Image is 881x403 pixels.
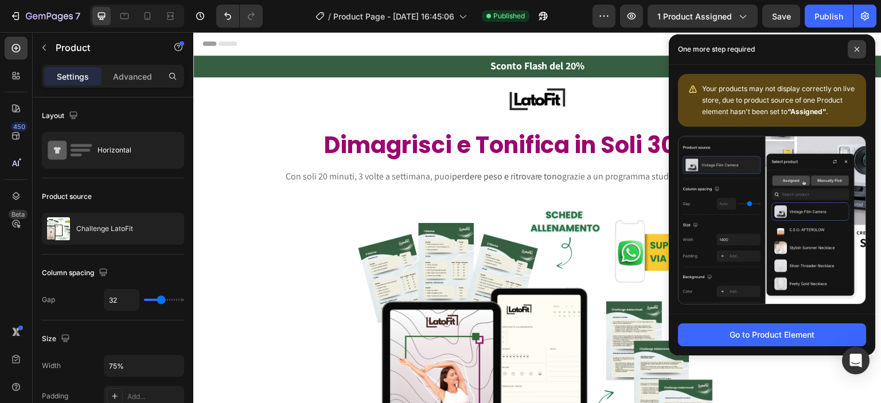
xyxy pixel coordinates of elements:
input: Auto [104,355,184,376]
img: product feature img [47,217,70,240]
iframe: Design area [193,32,881,403]
h2: Dimagrisci e Tonifica in Soli 30 Giorni [9,97,679,129]
div: Open Intercom Messenger [842,347,870,374]
button: Go to Product Element [678,323,866,346]
span: fisiologia della donna [514,138,597,150]
div: Width [42,361,61,371]
p: 7 [75,9,80,23]
button: Save [762,5,800,28]
span: grazie a un programma studiato per la [369,138,514,150]
span: / [328,10,331,22]
div: Beta [9,210,28,219]
b: “Assigned” [788,107,826,116]
div: Size [42,331,72,347]
button: Publish [805,5,853,28]
span: Published [493,11,525,21]
p: Settings [57,71,89,83]
p: Advanced [113,71,152,83]
div: Undo/Redo [216,5,263,28]
p: Product [56,41,153,54]
button: 7 [5,5,85,28]
input: Auto [104,289,139,310]
div: Column spacing [42,265,110,281]
div: Product source [42,191,92,202]
div: Gap [42,295,55,305]
div: Horizontal [98,137,167,163]
div: Publish [814,10,843,22]
div: 450 [11,122,28,131]
div: Go to Product Element [730,328,814,341]
div: Layout [42,108,80,124]
span: Save [772,11,791,21]
span: perdere peso e ritrovare tono [259,138,369,150]
span: Your products may not display correctly on live store, due to product source of one Product eleme... [702,84,855,116]
img: gempages_581504029436150355-6208af69-bbbd-4c28-af1c-3616432bf3a2.png [301,51,387,84]
span: Con soli 20 minuti, 3 volte a settimana, puoi [92,138,259,150]
div: Add... [127,392,181,402]
button: 1 product assigned [648,5,758,28]
p: Challenge LatoFit [76,225,133,233]
div: Padding [42,391,68,401]
span: 1 product assigned [657,10,732,22]
span: Product Page - [DATE] 16:45:06 [333,10,454,22]
p: One more step required [678,44,755,55]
